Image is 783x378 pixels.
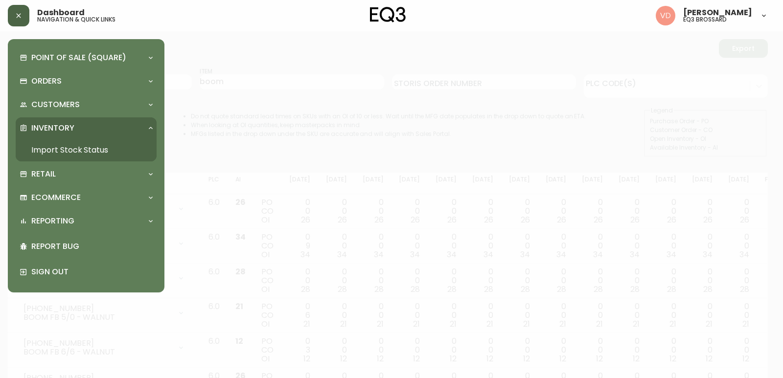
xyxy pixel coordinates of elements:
img: logo [370,7,406,22]
p: Sign Out [31,267,153,277]
h5: navigation & quick links [37,17,115,22]
div: Reporting [16,210,157,232]
p: Inventory [31,123,74,133]
p: Point of Sale (Square) [31,52,126,63]
p: Retail [31,169,56,179]
p: Reporting [31,216,74,226]
p: Ecommerce [31,192,81,203]
div: Report Bug [16,234,157,259]
span: Dashboard [37,9,85,17]
a: Import Stock Status [16,139,157,161]
p: Report Bug [31,241,153,252]
p: Customers [31,99,80,110]
p: Orders [31,76,62,87]
div: Ecommerce [16,187,157,208]
img: 34cbe8de67806989076631741e6a7c6b [656,6,675,25]
div: Retail [16,163,157,185]
span: [PERSON_NAME] [683,9,752,17]
div: Point of Sale (Square) [16,47,157,68]
div: Customers [16,94,157,115]
h5: eq3 brossard [683,17,727,22]
div: Inventory [16,117,157,139]
div: Orders [16,70,157,92]
div: Sign Out [16,259,157,285]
